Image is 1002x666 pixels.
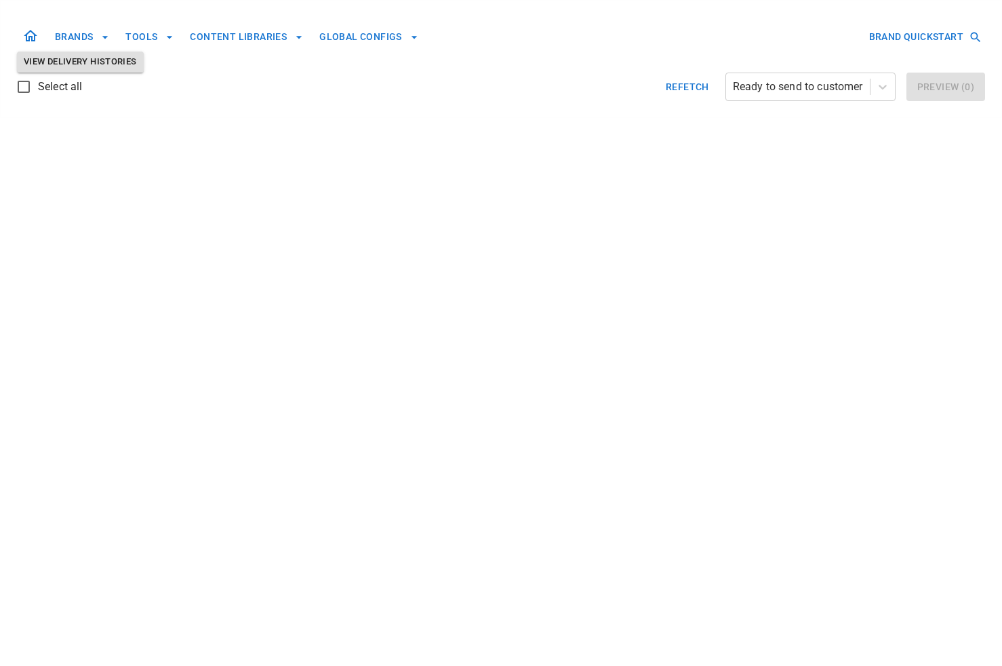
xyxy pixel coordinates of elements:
button: CONTENT LIBRARIES [184,24,308,50]
button: BRANDS [49,24,115,50]
button: View Delivery Histories [17,52,144,73]
button: GLOBAL CONFIGS [314,24,424,50]
span: Select all [38,79,83,95]
button: BRAND QUICKSTART [864,24,985,50]
button: Refetch [660,73,715,101]
button: TOOLS [120,24,179,50]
